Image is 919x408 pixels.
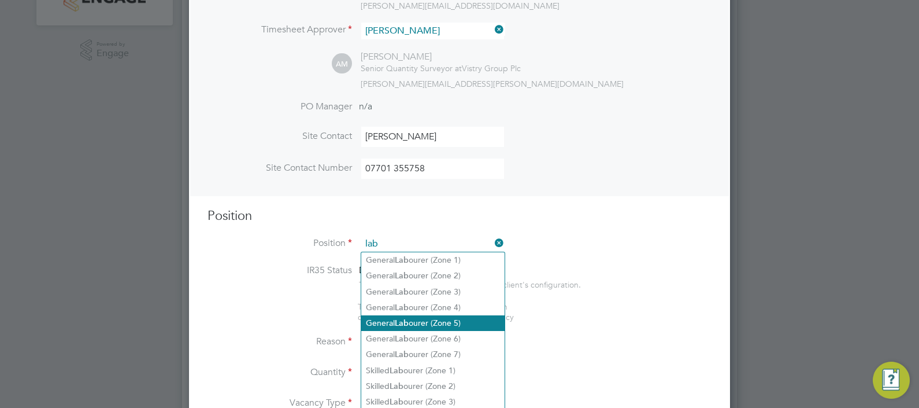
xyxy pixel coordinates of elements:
b: Lab [395,271,409,281]
label: Site Contact [207,130,352,142]
button: Engage Resource Center [873,362,910,399]
span: The status determination for this position can be updated after creating the vacancy [358,302,514,322]
b: Lab [390,381,403,391]
li: General ourer (Zone 1) [361,252,505,268]
li: General ourer (Zone 3) [361,284,505,300]
span: AM [332,54,352,74]
h3: Position [207,208,712,225]
input: Search for... [361,23,504,39]
span: [PERSON_NAME][EMAIL_ADDRESS][PERSON_NAME][DOMAIN_NAME] [361,79,624,89]
li: General ourer (Zone 2) [361,268,505,284]
li: Skilled ourer (Zone 2) [361,378,505,394]
span: Disabled for this client. [359,264,453,276]
b: Lab [390,366,403,376]
li: General ourer (Zone 4) [361,300,505,315]
input: Search for... [361,236,504,253]
div: This feature can be enabled under this client's configuration. [359,277,581,290]
b: Lab [395,287,409,297]
label: Reason [207,336,352,348]
label: Timesheet Approver [207,24,352,36]
b: Lab [390,397,403,407]
div: [PERSON_NAME] [361,51,521,63]
li: General ourer (Zone 5) [361,315,505,331]
b: Lab [395,255,409,265]
b: Lab [395,350,409,359]
b: Lab [395,303,409,313]
li: General ourer (Zone 6) [361,331,505,347]
li: General ourer (Zone 7) [361,347,505,362]
label: Quantity [207,366,352,378]
label: Site Contact Number [207,162,352,174]
label: IR35 Status [207,264,352,277]
b: Lab [395,318,409,328]
b: Lab [395,334,409,344]
label: Position [207,237,352,249]
span: n/a [359,101,372,112]
li: Skilled ourer (Zone 1) [361,363,505,378]
span: Senior Quantity Surveyor at [361,63,462,73]
span: [PERSON_NAME][EMAIL_ADDRESS][DOMAIN_NAME] [361,1,559,11]
label: PO Manager [207,101,352,113]
div: Vistry Group Plc [361,63,521,73]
